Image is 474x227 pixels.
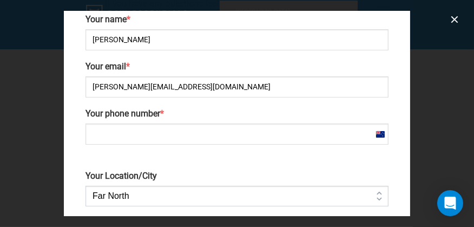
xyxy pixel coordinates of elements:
[85,171,389,181] label: Your Location/City
[446,11,463,28] button: close
[85,61,389,72] label: Your email
[437,190,463,216] div: Open Intercom Messenger
[85,108,389,119] label: Your phone number
[372,124,388,144] div: New Zealand: +64
[85,14,389,25] label: Your name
